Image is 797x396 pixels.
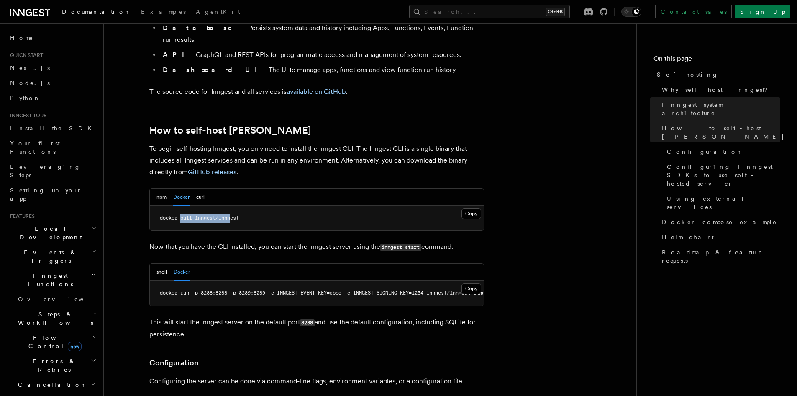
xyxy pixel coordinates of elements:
[163,66,264,74] strong: Dashboard UI
[653,67,780,82] a: Self-hosting
[15,330,98,354] button: Flow Controlnew
[15,377,98,392] button: Cancellation
[664,144,780,159] a: Configuration
[662,233,714,241] span: Helm chart
[15,354,98,377] button: Errors & Retries
[7,112,47,119] span: Inngest tour
[149,241,484,253] p: Now that you have the CLI installed, you can start the Inngest server using the command.
[160,215,239,221] span: docker pull inngest/inngest
[664,159,780,191] a: Configuring Inngest SDKs to use self-hosted server
[15,334,92,350] span: Flow Control
[461,283,481,294] button: Copy
[7,30,98,45] a: Home
[149,375,484,387] p: Configuring the server can be done via command-line flags, environment variables, or a configurat...
[659,230,780,245] a: Helm chart
[141,8,186,15] span: Examples
[149,316,484,340] p: This will start the Inngest server on the default port and use the default configuration, includi...
[7,248,91,265] span: Events & Triggers
[136,3,191,23] a: Examples
[149,143,484,178] p: To begin self-hosting Inngest, you only need to install the Inngest CLI. The Inngest CLI is a sin...
[7,75,98,91] a: Node.js
[662,85,774,94] span: Why self-host Inngest?
[188,168,236,176] a: GitHub releases
[160,64,484,76] li: - The UI to manage apps, functions and view function run history.
[160,290,511,296] span: docker run -p 8288:8288 -p 8289:8289 -e INNGEST_EVENT_KEY=abcd -e INNGEST_SIGNING_KEY=1234 innges...
[156,189,167,206] button: npm
[174,264,190,281] button: Docker
[10,125,97,132] span: Install the SDK
[160,49,484,61] li: - GraphQL and REST APIs for programmatic access and management of system resources.
[18,296,104,303] span: Overview
[667,194,780,211] span: Using external services
[287,88,346,96] a: available on GitHub
[546,8,565,16] kbd: Ctrl+K
[15,357,91,374] span: Errors & Retries
[662,101,780,117] span: Inngest system architecture
[662,218,777,226] span: Docker compose example
[7,213,35,220] span: Features
[7,245,98,268] button: Events & Triggers
[10,80,50,86] span: Node.js
[156,264,167,281] button: shell
[7,272,90,288] span: Inngest Functions
[10,140,60,155] span: Your first Functions
[15,307,98,330] button: Steps & Workflows
[7,136,98,159] a: Your first Functions
[160,22,484,46] li: - Persists system data and history including Apps, Functions, Events, Function run results.
[655,5,732,18] a: Contact sales
[15,310,93,327] span: Steps & Workflows
[300,319,315,326] code: 8288
[657,70,718,79] span: Self-hosting
[163,24,244,32] strong: Database
[662,124,784,141] span: How to self-host [PERSON_NAME]
[163,51,192,59] strong: API
[735,5,790,18] a: Sign Up
[62,8,131,15] span: Documentation
[10,95,41,101] span: Python
[659,121,780,144] a: How to self-host [PERSON_NAME]
[667,148,743,156] span: Configuration
[667,163,780,188] span: Configuring Inngest SDKs to use self-hosted server
[662,248,780,265] span: Roadmap & feature requests
[10,65,50,71] span: Next.js
[196,8,240,15] span: AgentKit
[15,380,87,389] span: Cancellation
[659,215,780,230] a: Docker compose example
[10,163,81,179] span: Leveraging Steps
[664,191,780,215] a: Using external services
[196,189,205,206] button: curl
[409,5,570,18] button: Search...Ctrl+K
[191,3,245,23] a: AgentKit
[7,52,43,59] span: Quick start
[659,97,780,121] a: Inngest system architecture
[10,34,33,42] span: Home
[68,342,82,351] span: new
[461,208,481,219] button: Copy
[173,189,190,206] button: Docker
[15,292,98,307] a: Overview
[7,268,98,292] button: Inngest Functions
[149,124,311,136] a: How to self-host [PERSON_NAME]
[653,54,780,67] h4: On this page
[659,82,780,97] a: Why self-host Inngest?
[7,91,98,106] a: Python
[57,3,136,23] a: Documentation
[659,245,780,268] a: Roadmap & feature requests
[621,7,641,17] button: Toggle dark mode
[7,159,98,183] a: Leveraging Steps
[149,357,198,369] a: Configuration
[149,86,484,98] p: The source code for Inngest and all services is .
[7,183,98,206] a: Setting up your app
[7,60,98,75] a: Next.js
[380,244,421,251] code: inngest start
[7,121,98,136] a: Install the SDK
[7,221,98,245] button: Local Development
[7,225,91,241] span: Local Development
[10,187,82,202] span: Setting up your app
